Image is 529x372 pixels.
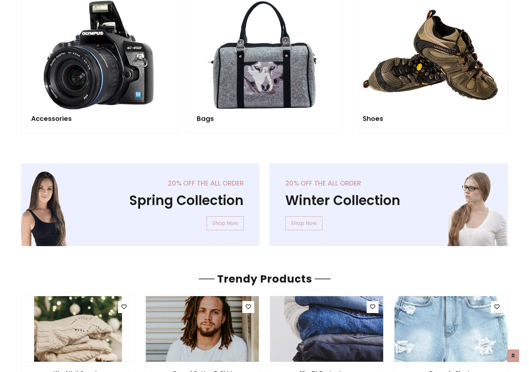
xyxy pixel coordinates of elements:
span: Trendy Products [215,271,315,286]
h5: Accessories [31,115,166,123]
h1: Winter Collection [285,192,492,208]
h5: 20% off the all order [37,179,244,187]
h5: Shoes [363,115,498,123]
a: Shop Now [207,216,244,230]
h1: Spring Collection [37,192,244,208]
h5: 20% off the all order [285,179,492,187]
a: Shop Now [285,216,322,230]
h5: Bags [197,115,332,123]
